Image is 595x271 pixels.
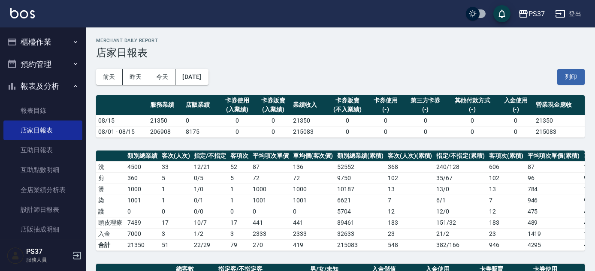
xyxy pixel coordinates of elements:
td: 0 / 0 [192,206,228,217]
a: 報表目錄 [3,101,82,120]
td: 頭皮理療 [96,217,125,228]
td: 102 [386,172,435,184]
td: 151 / 32 [434,217,487,228]
td: 3 [228,228,251,239]
button: PS37 [515,5,548,23]
h5: PS37 [26,247,70,256]
td: 206908 [148,126,184,137]
td: 9750 [335,172,386,184]
div: (-) [449,105,496,114]
td: 6621 [335,195,386,206]
button: [DATE] [175,69,208,85]
td: 21 / 2 [434,228,487,239]
td: 1001 [251,195,291,206]
div: 其他付款方式 [449,96,496,105]
p: 服務人員 [26,256,70,264]
th: 類別總業績(累積) [335,151,386,162]
td: 215083 [291,126,326,137]
th: 單均價(客次價) [291,151,335,162]
td: 1 / 0 [192,184,228,195]
td: 183 [487,217,526,228]
td: 0 [220,115,255,126]
td: 1 [160,195,192,206]
td: 10 / 7 [192,217,228,228]
td: 3 [160,228,192,239]
td: 784 [526,184,582,195]
td: 215083 [335,239,386,250]
td: 96 [526,172,582,184]
td: 7000 [125,228,160,239]
td: 4500 [125,161,160,172]
td: 368 [386,161,435,172]
td: 0 [368,126,404,137]
td: 35 / 67 [434,172,487,184]
div: (入業績) [257,105,289,114]
td: 32633 [335,228,386,239]
td: 7 [487,195,526,206]
td: 0 [251,206,291,217]
button: 預約管理 [3,53,82,75]
a: 店家日報表 [3,120,82,140]
td: 548 [386,239,435,250]
div: 第三方卡券 [406,96,445,105]
td: 0 [447,126,498,137]
td: 21350 [125,239,160,250]
td: 419 [291,239,335,250]
td: 215083 [534,126,585,137]
td: 13 [386,184,435,195]
td: 1000 [251,184,291,195]
td: 0 [160,206,192,217]
td: 475 [526,206,582,217]
td: 4295 [526,239,582,250]
td: 7489 [125,217,160,228]
td: 606 [487,161,526,172]
a: 店販抽成明細 [3,220,82,239]
img: Person [7,247,24,264]
div: (-) [370,105,402,114]
td: 入金 [96,228,125,239]
td: 護 [96,206,125,217]
td: 52552 [335,161,386,172]
td: 360 [125,172,160,184]
button: 登出 [552,6,585,22]
td: 7 [386,195,435,206]
a: 互助點數明細 [3,160,82,180]
td: 441 [291,217,335,228]
td: 23 [487,228,526,239]
td: 8175 [184,126,219,137]
th: 客項次(累積) [487,151,526,162]
th: 指定/不指定(累積) [434,151,487,162]
div: (不入業績) [329,105,366,114]
td: 剪 [96,172,125,184]
button: 昨天 [123,69,149,85]
td: 0 [327,115,368,126]
div: (-) [500,105,532,114]
td: 72 [291,172,335,184]
td: 燙 [96,184,125,195]
td: 136 [291,161,335,172]
td: 2333 [251,228,291,239]
td: 12 [386,206,435,217]
th: 平均項次單價(累積) [526,151,582,162]
a: 互助日報表 [3,140,82,160]
td: 1000 [125,184,160,195]
td: 0 [291,206,335,217]
td: 17 [160,217,192,228]
th: 指定/不指定 [192,151,228,162]
td: 12 / 21 [192,161,228,172]
div: 入金使用 [500,96,532,105]
td: 0 [125,206,160,217]
button: 前天 [96,69,123,85]
td: 0 [447,115,498,126]
div: 卡券販賣 [257,96,289,105]
td: 5704 [335,206,386,217]
th: 營業現金應收 [534,95,585,115]
button: 列印 [557,69,585,85]
td: 270 [251,239,291,250]
td: 0 [327,126,368,137]
h2: Merchant Daily Report [96,38,585,43]
td: 87 [526,161,582,172]
td: 08/01 - 08/15 [96,126,148,137]
td: 0 [404,115,447,126]
td: 0 [498,115,534,126]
